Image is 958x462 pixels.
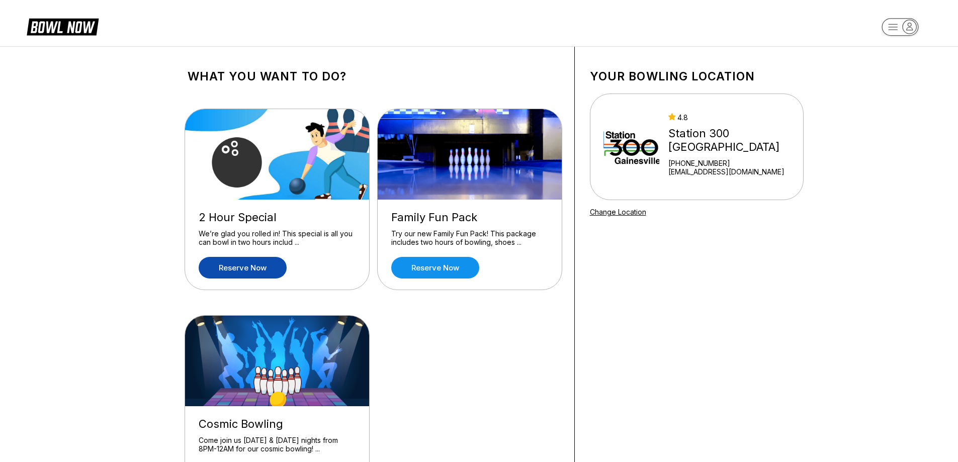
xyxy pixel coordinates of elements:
div: 4.8 [668,113,799,122]
div: [PHONE_NUMBER] [668,159,799,167]
div: Try our new Family Fun Pack! This package includes two hours of bowling, shoes ... [391,229,548,247]
a: [EMAIL_ADDRESS][DOMAIN_NAME] [668,167,799,176]
div: Cosmic Bowling [199,417,356,431]
div: 2 Hour Special [199,211,356,224]
div: Station 300 [GEOGRAPHIC_DATA] [668,127,799,154]
img: Cosmic Bowling [185,316,370,406]
a: Reserve now [391,257,479,279]
a: Change Location [590,208,646,216]
img: 2 Hour Special [185,109,370,200]
img: Family Fun Pack [378,109,563,200]
div: We’re glad you rolled in! This special is all you can bowl in two hours includ ... [199,229,356,247]
a: Reserve now [199,257,287,279]
h1: Your bowling location [590,69,804,83]
div: Family Fun Pack [391,211,548,224]
img: Station 300 Gainesville [603,109,660,184]
h1: What you want to do? [188,69,559,83]
div: Come join us [DATE] & [DATE] nights from 8PM-12AM for our cosmic bowling! ... [199,436,356,453]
